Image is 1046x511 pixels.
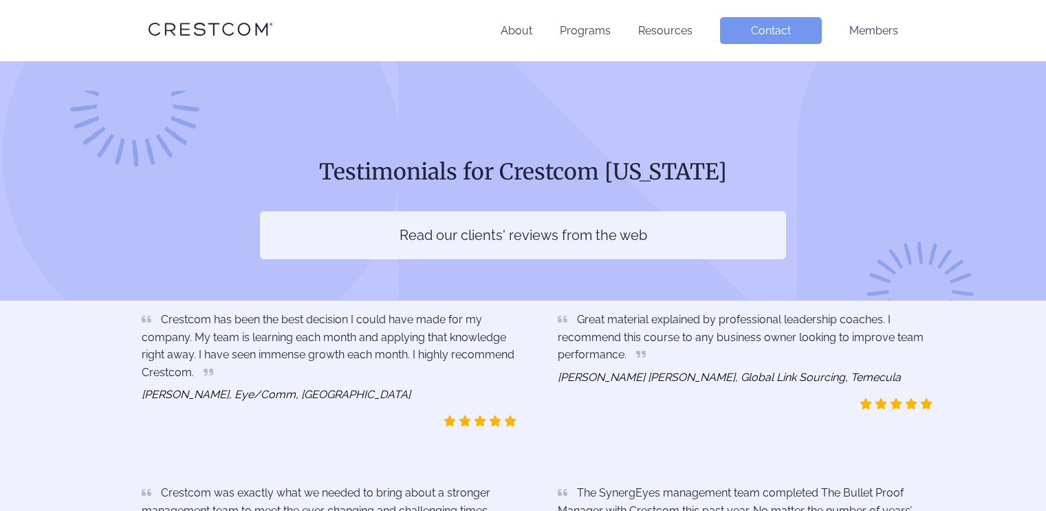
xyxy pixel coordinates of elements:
[558,371,933,415] i: [PERSON_NAME] [PERSON_NAME], Global Link Sourcing, Temecula
[558,313,924,361] span: Great material explained by professional leadership coaches. I recommend this course to any busin...
[849,24,898,37] a: Members
[142,313,514,379] span: Crestcom has been the best decision I could have made for my company. My team is learning each mo...
[720,17,822,44] a: Contact
[260,157,786,186] h1: Testimonials for Crestcom [US_STATE]
[638,24,693,37] a: Resources
[560,24,611,37] a: Programs
[142,388,516,432] i: [PERSON_NAME], Eye/Comm, [GEOGRAPHIC_DATA]
[343,225,703,246] p: Read our clients' reviews from the web
[501,24,532,37] a: About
